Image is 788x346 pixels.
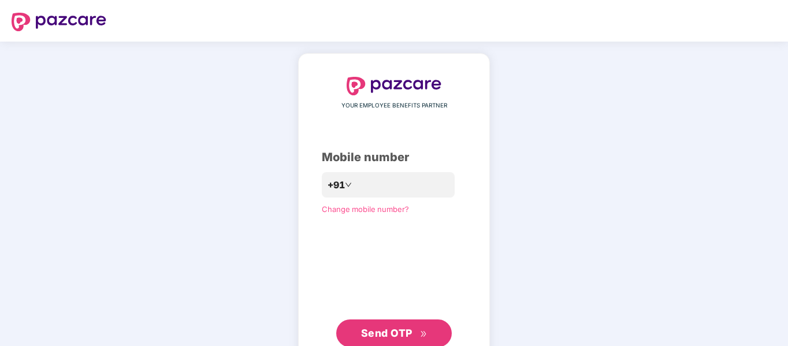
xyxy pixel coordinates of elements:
img: logo [347,77,441,95]
span: down [345,181,352,188]
span: YOUR EMPLOYEE BENEFITS PARTNER [341,101,447,110]
span: Send OTP [361,327,412,339]
a: Change mobile number? [322,204,409,214]
div: Mobile number [322,148,466,166]
span: double-right [420,330,428,338]
span: +91 [328,178,345,192]
img: logo [12,13,106,31]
